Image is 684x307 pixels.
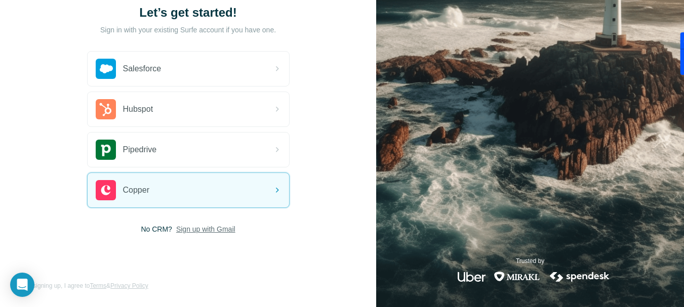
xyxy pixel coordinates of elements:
[516,256,544,266] p: Trusted by
[568,271,631,283] img: spendesk's logo
[477,271,505,283] img: uber's logo
[141,224,172,234] span: No CRM?
[110,282,148,289] a: Privacy Policy
[90,282,106,289] a: Terms
[123,103,153,115] span: Hubspot
[10,273,34,297] div: Open Intercom Messenger
[96,99,116,119] img: hubspot's logo
[96,140,116,160] img: pipedrive's logo
[176,224,235,234] button: Sign up with Gmail
[96,180,116,200] img: copper's logo
[96,59,116,79] img: salesforce's logo
[100,25,276,35] p: Sign in with your existing Surfe account if you have one.
[123,144,157,156] span: Pipedrive
[123,63,162,75] span: Salesforce
[24,281,148,290] span: By signing up, I agree to &
[87,5,290,21] h1: Let’s get started!
[123,184,149,196] span: Copper
[430,271,469,283] img: google's logo
[513,271,560,283] img: mirakl's logo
